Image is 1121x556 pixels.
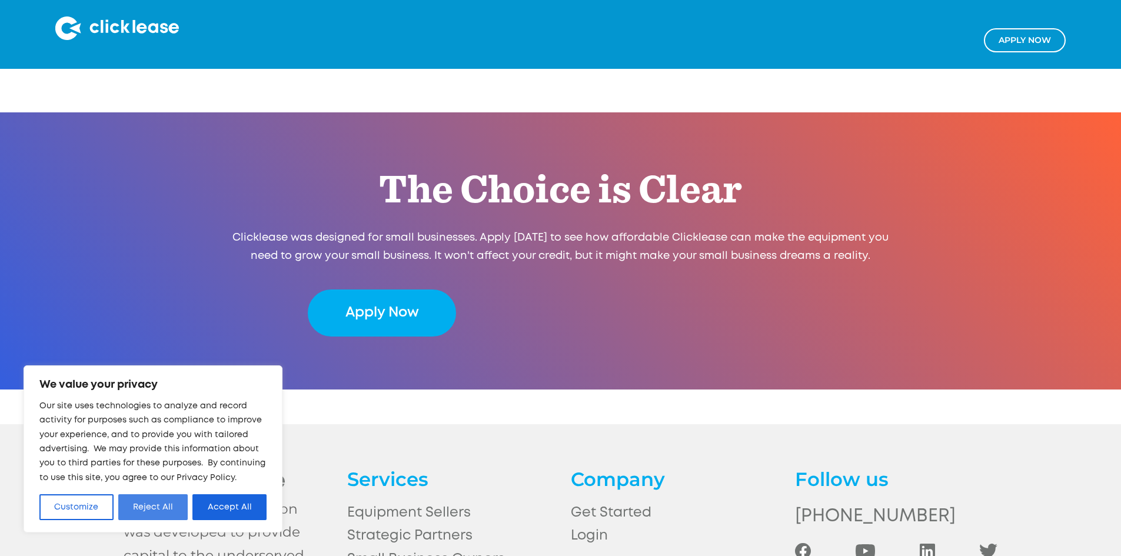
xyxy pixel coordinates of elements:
[571,501,773,524] a: Get Started
[39,402,265,481] span: Our site uses technologies to analyze and record activity for purposes such as compliance to impr...
[55,16,179,40] img: Clicklease logo
[347,501,550,524] a: Equipment Sellers
[795,501,997,531] a: [PHONE_NUMBER]
[192,494,267,520] button: Accept All
[24,365,282,532] div: We value your privacy
[571,467,773,492] h4: Company
[308,164,813,217] h2: The Choice is Clear
[571,524,773,547] a: Login
[984,28,1066,52] a: Apply NOw
[118,494,188,520] button: Reject All
[39,378,267,392] p: We value your privacy
[795,467,997,492] h4: Follow us
[347,524,550,547] a: Strategic Partners
[223,229,897,266] p: Clicklease was designed for small businesses. Apply [DATE] to see how affordable Clicklease can m...
[347,467,550,492] h4: Services
[308,289,455,337] a: Apply Now
[39,494,114,520] button: Customize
